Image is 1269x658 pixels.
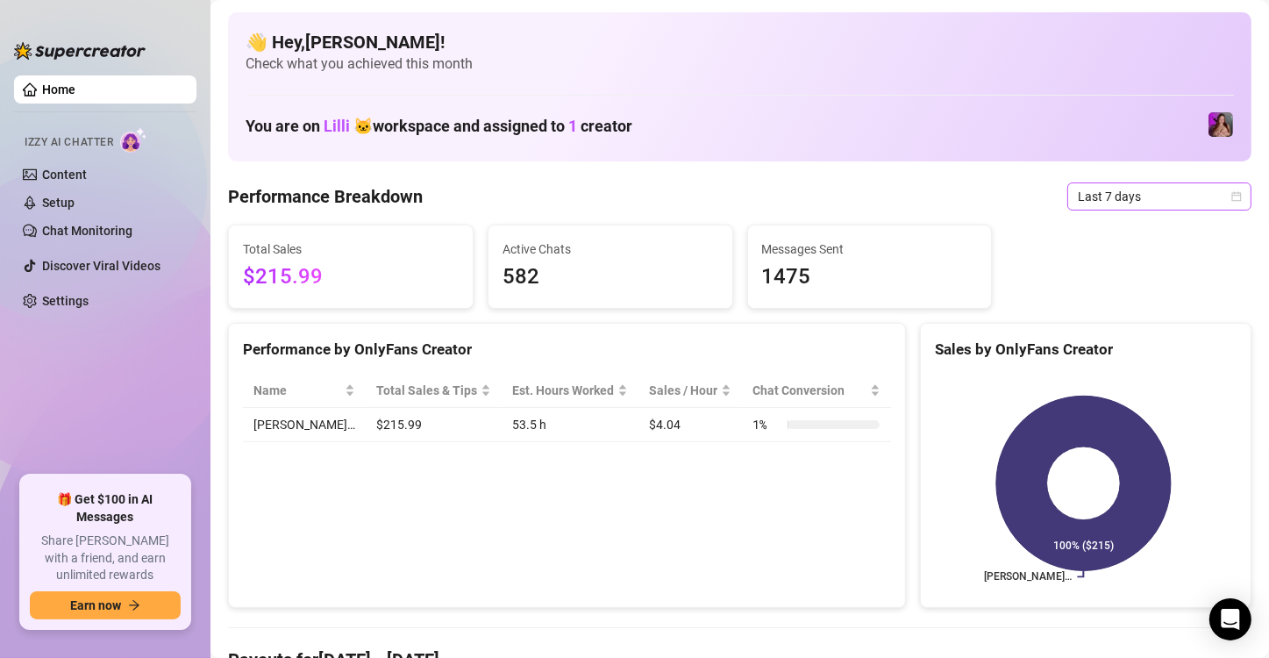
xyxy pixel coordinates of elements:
[243,408,366,442] td: [PERSON_NAME]…
[120,127,147,153] img: AI Chatter
[14,42,146,60] img: logo-BBDzfeDw.svg
[752,381,866,400] span: Chat Conversion
[1209,598,1251,640] div: Open Intercom Messenger
[742,374,890,408] th: Chat Conversion
[512,381,614,400] div: Est. Hours Worked
[762,261,978,294] span: 1475
[324,117,373,135] span: Lilli 🐱
[752,415,781,434] span: 1 %
[376,381,477,400] span: Total Sales & Tips
[42,82,75,97] a: Home
[762,240,978,259] span: Messages Sent
[243,261,459,294] span: $215.99
[228,184,423,209] h4: Performance Breakdown
[638,408,742,442] td: $4.04
[1208,112,1233,137] img: allison
[243,240,459,259] span: Total Sales
[502,408,638,442] td: 53.5 h
[503,261,718,294] span: 582
[30,591,181,619] button: Earn nowarrow-right
[42,224,132,238] a: Chat Monitoring
[366,408,502,442] td: $215.99
[70,598,121,612] span: Earn now
[984,571,1072,583] text: [PERSON_NAME]…
[568,117,577,135] span: 1
[246,54,1234,74] span: Check what you achieved this month
[243,374,366,408] th: Name
[246,117,632,136] h1: You are on workspace and assigned to creator
[42,196,75,210] a: Setup
[649,381,717,400] span: Sales / Hour
[366,374,502,408] th: Total Sales & Tips
[246,30,1234,54] h4: 👋 Hey, [PERSON_NAME] !
[42,294,89,308] a: Settings
[253,381,341,400] span: Name
[42,168,87,182] a: Content
[128,599,140,612] span: arrow-right
[935,338,1237,361] div: Sales by OnlyFans Creator
[30,491,181,526] span: 🎁 Get $100 in AI Messages
[30,533,181,584] span: Share [PERSON_NAME] with a friend, and earn unlimited rewards
[638,374,742,408] th: Sales / Hour
[1078,183,1241,210] span: Last 7 days
[243,338,891,361] div: Performance by OnlyFans Creator
[25,134,113,151] span: Izzy AI Chatter
[1231,191,1242,202] span: calendar
[503,240,718,259] span: Active Chats
[42,259,160,273] a: Discover Viral Videos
